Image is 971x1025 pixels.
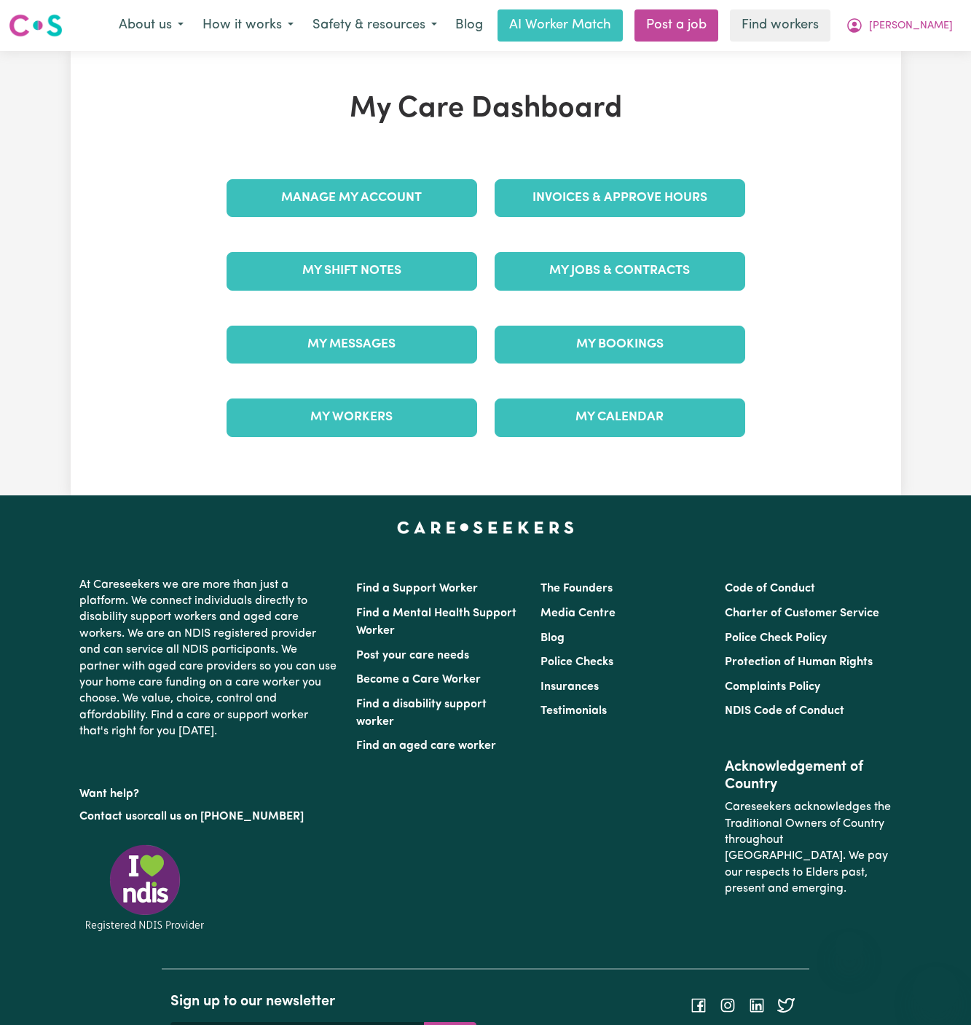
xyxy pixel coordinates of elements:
a: Careseekers home page [397,522,574,533]
h2: Sign up to our newsletter [170,993,476,1010]
h1: My Care Dashboard [218,92,754,127]
a: Find a Mental Health Support Worker [356,608,516,637]
iframe: Button to launch messaging window [913,967,959,1013]
a: Invoices & Approve Hours [495,179,745,217]
a: My Jobs & Contracts [495,252,745,290]
a: Careseekers logo [9,9,63,42]
a: Follow Careseekers on Facebook [690,1000,707,1011]
a: Post your care needs [356,650,469,661]
a: Find a disability support worker [356,699,487,728]
a: Complaints Policy [725,681,820,693]
button: My Account [836,10,962,41]
a: Police Check Policy [725,632,827,644]
button: Safety & resources [303,10,447,41]
a: Find workers [730,9,830,42]
a: My Calendar [495,398,745,436]
a: Become a Care Worker [356,674,481,686]
a: Blog [447,9,492,42]
a: My Messages [227,326,477,364]
a: Blog [540,632,565,644]
h2: Acknowledgement of Country [725,758,892,793]
img: Careseekers logo [9,12,63,39]
p: Want help? [79,780,339,802]
p: Careseekers acknowledges the Traditional Owners of Country throughout [GEOGRAPHIC_DATA]. We pay o... [725,793,892,903]
a: call us on [PHONE_NUMBER] [148,811,304,822]
p: or [79,803,339,830]
a: The Founders [540,583,613,594]
a: Protection of Human Rights [725,656,873,668]
button: About us [109,10,193,41]
a: NDIS Code of Conduct [725,705,844,717]
a: AI Worker Match [498,9,623,42]
p: At Careseekers we are more than just a platform. We connect individuals directly to disability su... [79,571,339,746]
img: Registered NDIS provider [79,842,211,933]
a: Code of Conduct [725,583,815,594]
a: Follow Careseekers on Twitter [777,1000,795,1011]
iframe: Close message [835,932,864,961]
a: Contact us [79,811,137,822]
a: Police Checks [540,656,613,668]
span: [PERSON_NAME] [869,18,953,34]
a: Manage My Account [227,179,477,217]
button: How it works [193,10,303,41]
a: Testimonials [540,705,607,717]
a: Media Centre [540,608,616,619]
a: Charter of Customer Service [725,608,879,619]
a: Follow Careseekers on Instagram [719,1000,736,1011]
a: Find an aged care worker [356,740,496,752]
a: Post a job [634,9,718,42]
a: Insurances [540,681,599,693]
a: Find a Support Worker [356,583,478,594]
a: My Bookings [495,326,745,364]
a: Follow Careseekers on LinkedIn [748,1000,766,1011]
a: My Shift Notes [227,252,477,290]
a: My Workers [227,398,477,436]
